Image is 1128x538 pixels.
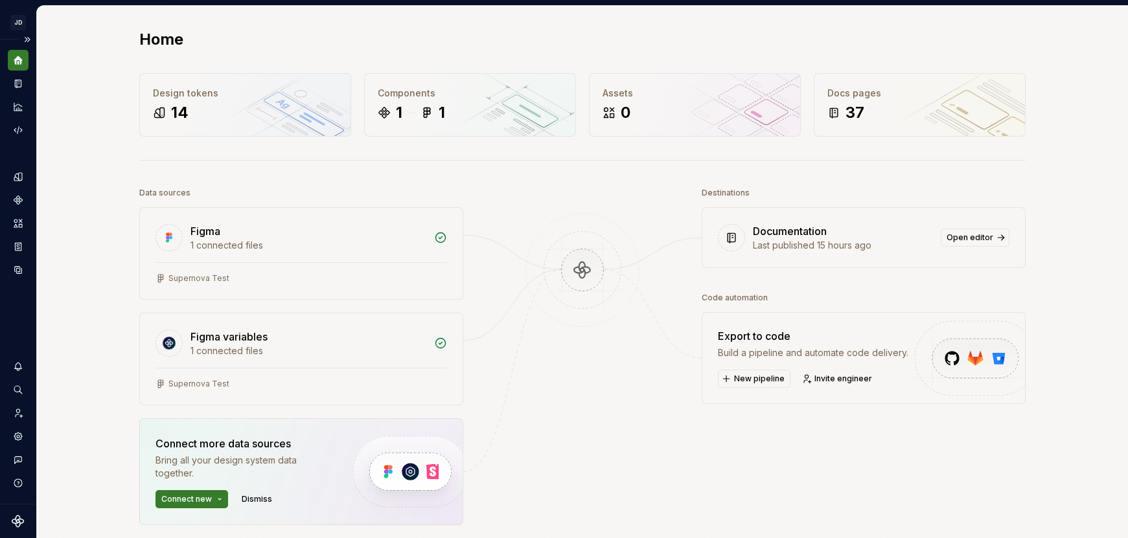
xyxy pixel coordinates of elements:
a: Home [8,50,29,71]
a: Storybook stories [8,236,29,257]
div: 1 connected files [190,239,426,252]
div: 1 [439,102,445,123]
button: Connect new [155,490,228,508]
h2: Home [139,29,183,50]
a: Data sources [8,260,29,280]
a: Open editor [941,229,1009,247]
a: Assets0 [589,73,801,137]
a: Figma1 connected filesSupernova Test [139,207,463,300]
div: 0 [621,102,630,123]
svg: Supernova Logo [12,515,25,528]
button: Dismiss [236,490,278,508]
div: Design tokens [153,87,338,100]
div: Export to code [718,328,908,344]
a: Design tokens [8,166,29,187]
span: Open editor [947,232,993,243]
div: Supernova Test [168,273,229,284]
div: Destinations [702,184,750,202]
a: Components11 [364,73,576,137]
a: Code automation [8,120,29,140]
div: Last published 15 hours ago [753,239,933,252]
div: Components [378,87,562,100]
a: Assets [8,213,29,234]
a: Figma variables1 connected filesSupernova Test [139,313,463,405]
span: Connect new [161,494,212,504]
div: Documentation [753,223,827,239]
a: Analytics [8,96,29,117]
div: Figma variables [190,329,268,344]
button: New pipeline [718,370,790,388]
button: Notifications [8,356,29,377]
a: Settings [8,426,29,447]
div: Docs pages [827,87,1012,100]
button: Search ⌘K [8,379,29,400]
div: 1 connected files [190,344,426,357]
span: Dismiss [242,494,272,504]
div: 14 [171,102,189,123]
span: Invite engineer [814,374,872,384]
div: Bring all your design system data together. [155,454,330,480]
div: Figma [190,223,220,239]
a: Invite team [8,403,29,423]
div: Code automation [702,289,768,307]
button: Contact support [8,449,29,470]
div: Build a pipeline and automate code delivery. [718,346,908,359]
button: Expand sidebar [18,30,36,49]
button: JD [3,8,34,36]
div: 1 [396,102,402,123]
div: Connect more data sources [155,436,330,451]
div: 37 [846,102,864,123]
div: Supernova Test [168,379,229,389]
a: Documentation [8,73,29,94]
a: Design tokens14 [139,73,351,137]
a: Invite engineer [798,370,878,388]
a: Components [8,190,29,210]
div: JD [10,15,26,30]
span: New pipeline [734,374,785,384]
div: Assets [603,87,787,100]
div: Data sources [139,184,190,202]
a: Docs pages37 [814,73,1026,137]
